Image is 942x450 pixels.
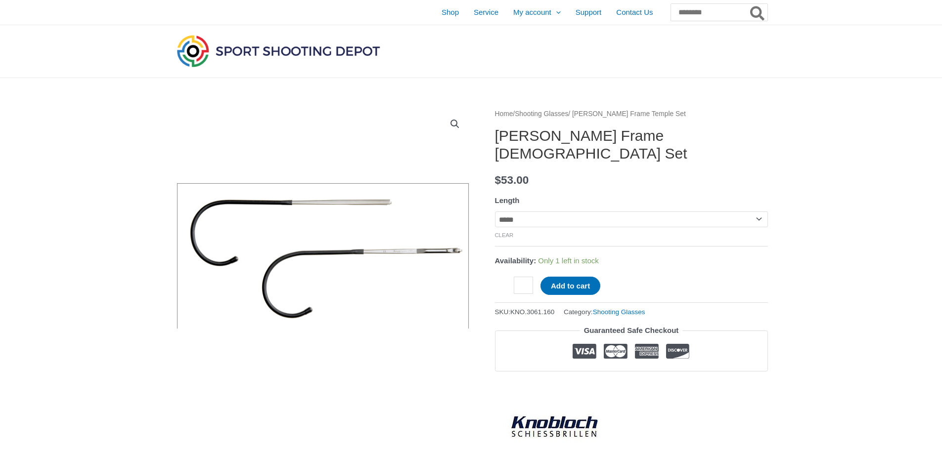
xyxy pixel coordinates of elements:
[175,108,471,404] img: Schiessbrillenbuegel
[495,110,513,118] a: Home
[495,196,520,205] label: Length
[538,256,599,265] span: Only 1 left in stock
[514,277,533,294] input: Product quantity
[495,127,768,163] h1: [PERSON_NAME] Frame [DEMOGRAPHIC_DATA] Set
[495,108,768,121] nav: Breadcrumb
[510,308,554,316] span: KNO.3061.160
[593,308,645,316] a: Shooting Glasses
[175,33,382,69] img: Sport Shooting Depot
[580,324,683,337] legend: Guaranteed Safe Checkout
[446,115,464,133] a: View full-screen image gallery
[495,306,555,318] span: SKU:
[748,4,767,21] button: Search
[540,277,600,295] button: Add to cart
[495,232,514,238] a: Clear options
[495,256,537,265] span: Availability:
[495,174,529,186] bdi: 53.00
[515,110,568,118] a: Shooting Glasses
[564,306,645,318] span: Category:
[495,174,501,186] span: $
